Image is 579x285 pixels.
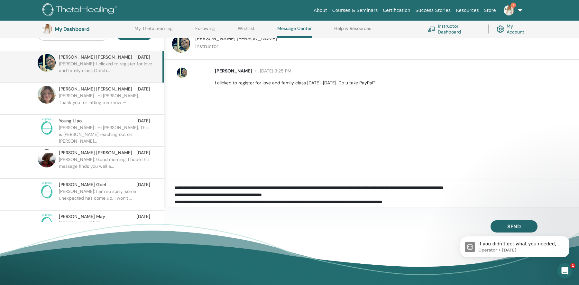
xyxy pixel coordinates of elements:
a: Instructor Dashboard [428,22,481,36]
a: Certification [380,5,413,16]
p: [PERSON_NAME]: Thank you [PERSON_NAME]! Appreciate the clarity and response... [59,220,152,239]
p: I clicked to register for love and family class [DATE]-[DATE]. Do u take PayPal? [215,80,572,86]
span: [DATE] [136,213,150,220]
span: [PERSON_NAME] [215,68,252,74]
span: [DATE] [136,86,150,92]
span: [DATE] [136,149,150,156]
a: Help & Resources [334,26,371,36]
a: Courses & Seminars [330,5,381,16]
a: Following [195,26,215,36]
a: Resources [453,5,482,16]
span: 1 [511,3,516,8]
span: [DATE] [136,118,150,124]
span: Young Liao [59,118,82,124]
img: default.jpg [38,149,56,167]
span: [DATE] 9:25 PM [252,68,291,74]
img: logo.png [42,3,119,18]
img: chalkboard-teacher.svg [428,26,435,32]
img: no-photo.png [38,118,56,136]
img: default.jpg [504,5,514,15]
span: 1 [570,263,575,268]
button: Send [491,220,538,233]
img: default.jpg [38,54,56,72]
a: About [311,5,329,16]
img: default.jpg [172,35,190,53]
span: [PERSON_NAME] [PERSON_NAME] [59,86,132,92]
a: Message Center [277,26,312,38]
a: My ThetaLearning [134,26,173,36]
iframe: Intercom notifications message [450,223,579,268]
p: [PERSON_NAME] : Hi [PERSON_NAME], This is [PERSON_NAME] reaching out on [PERSON_NAME]... [59,124,152,144]
img: no-photo.png [38,213,56,231]
img: default.jpg [177,68,187,78]
span: [DATE] [136,54,150,61]
a: My Account [497,22,531,36]
span: [PERSON_NAME] [PERSON_NAME] [59,54,132,61]
a: Success Stories [413,5,453,16]
img: no-photo.png [38,181,56,199]
h3: My Dashboard [55,26,119,32]
a: Store [482,5,499,16]
img: default.jpg [38,86,56,104]
p: [PERSON_NAME]: I am so sorry, some unexpected has come up. I won’t ... [59,188,152,207]
span: [PERSON_NAME] [PERSON_NAME] [59,149,132,156]
a: Wishlist [238,26,255,36]
span: [PERSON_NAME] May [59,213,105,220]
span: [PERSON_NAME] [PERSON_NAME] [195,35,277,42]
p: [PERSON_NAME]: Good morning. I hope this message finds you well a... [59,156,152,176]
p: [PERSON_NAME] : Hi [PERSON_NAME], Thank you for letting me know — ... [59,92,152,112]
iframe: Intercom live chat [557,263,573,279]
img: cog.svg [497,24,504,34]
span: [DATE] [136,181,150,188]
span: [PERSON_NAME] Goel [59,181,106,188]
p: Instructor [195,43,277,50]
p: [PERSON_NAME]: I clicked to register for love and family class Octob... [59,61,152,80]
img: default.jpg [42,24,52,34]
